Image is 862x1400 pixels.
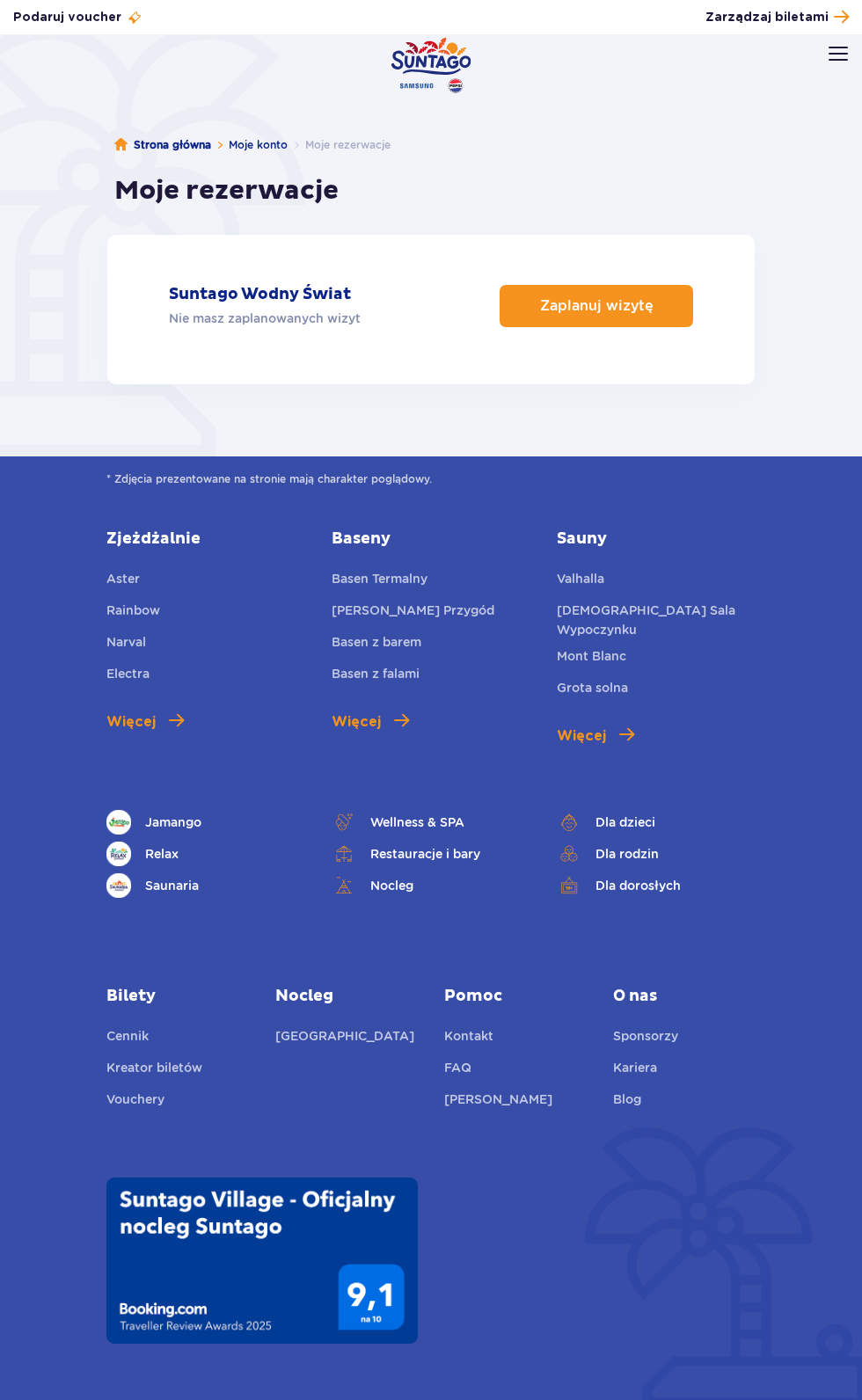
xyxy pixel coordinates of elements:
[332,711,381,733] span: Więcej
[829,47,848,61] img: Open menu
[613,1058,657,1083] a: Kariera
[106,1026,149,1051] a: Cennik
[332,810,530,835] a: Wellness & SPA
[557,572,604,586] span: Valhalla
[332,711,409,733] a: Więcej
[106,810,305,835] a: Jamango
[13,9,121,26] span: Podaruj voucher
[557,529,756,550] a: Sauny
[557,726,606,747] span: Więcej
[444,986,587,1007] a: Pomoc
[557,810,756,835] a: Dla dzieci
[169,284,351,305] p: Suntago Wodny Świat
[705,9,829,26] span: Zarządzaj biletami
[557,601,756,639] a: [DEMOGRAPHIC_DATA] Sala Wypoczynku
[106,632,146,657] a: Narval
[613,1026,678,1051] a: Sponsorzy
[288,136,391,154] li: Moje rezerwacje
[106,470,756,488] span: * Zdjęcia prezentowane na stronie mają charakter poglądowy.
[145,813,201,832] span: Jamango
[332,569,427,594] a: Basen Termalny
[444,1058,471,1083] a: FAQ
[169,309,361,328] p: Nie masz zaplanowanych wizyt
[332,601,494,625] a: [PERSON_NAME] Przygód
[106,569,140,594] a: Aster
[332,632,421,657] a: Basen z barem
[106,529,305,550] a: Zjeżdżalnie
[106,711,156,733] span: Więcej
[106,1090,164,1114] a: Vouchery
[444,1090,552,1114] a: [PERSON_NAME]
[557,646,626,671] a: Mont Blanc
[540,297,654,314] p: Zaplanuj wizytę
[275,1026,414,1051] a: [GEOGRAPHIC_DATA]
[106,986,249,1007] a: Bilety
[557,726,634,747] a: Więcej
[13,9,142,26] a: Podaruj voucher
[332,842,530,866] a: Restauracje i bary
[444,1026,493,1051] a: Kontakt
[229,138,288,151] a: Moje konto
[114,175,339,207] h1: Moje rezerwacje
[500,285,693,327] a: Zaplanuj wizytę
[106,601,160,625] a: Rainbow
[557,873,756,898] a: Dla dorosłych
[613,986,756,1007] span: O nas
[106,572,140,586] span: Aster
[370,813,464,832] span: Wellness & SPA
[106,603,160,617] span: Rainbow
[275,986,418,1007] a: Nocleg
[332,873,530,898] a: Nocleg
[106,635,146,649] span: Narval
[114,136,211,154] a: Strona główna
[613,1090,641,1114] a: Blog
[106,1058,202,1083] a: Kreator biletów
[106,873,305,898] a: Saunaria
[557,842,756,866] a: Dla rodzin
[106,664,150,689] a: Electra
[705,5,849,29] a: Zarządzaj biletami
[332,664,420,689] a: Basen z falami
[106,1178,418,1344] img: Traveller Review Awards 2025' od Booking.com dla Suntago Village - wynik 9.1/10
[106,711,184,733] a: Więcej
[391,37,471,93] a: Park of Poland
[106,842,305,866] a: Relax
[557,678,628,703] a: Grota solna
[332,529,530,550] a: Baseny
[557,569,604,594] a: Valhalla
[557,649,626,663] span: Mont Blanc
